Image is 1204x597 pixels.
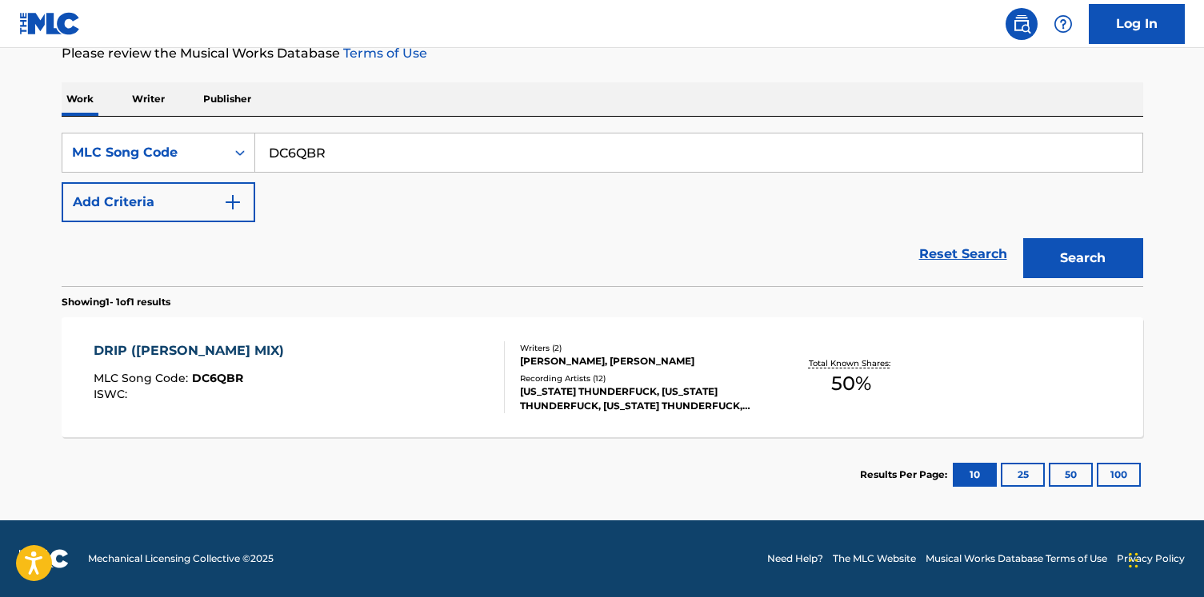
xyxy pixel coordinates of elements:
div: MLC Song Code [72,143,216,162]
span: ISWC : [94,387,131,401]
img: MLC Logo [19,12,81,35]
div: [US_STATE] THUNDERFUCK, [US_STATE] THUNDERFUCK, [US_STATE] THUNDERFUCK,[PERSON_NAME], [US_STATE] ... [520,384,762,413]
iframe: Chat Widget [1124,520,1204,597]
span: MLC Song Code : [94,371,192,385]
button: 50 [1049,463,1093,487]
button: Search [1023,238,1143,278]
p: Results Per Page: [860,468,951,482]
p: Writer [127,82,170,116]
button: 10 [953,463,997,487]
a: Need Help? [767,551,823,566]
img: 9d2ae6d4665cec9f34b9.svg [223,193,242,212]
img: logo [19,549,69,568]
a: Log In [1089,4,1185,44]
p: Work [62,82,98,116]
a: The MLC Website [833,551,916,566]
p: Please review the Musical Works Database [62,44,1143,63]
form: Search Form [62,133,1143,286]
span: DC6QBR [192,371,243,385]
div: Trascina [1129,536,1138,584]
div: [PERSON_NAME], [PERSON_NAME] [520,354,762,368]
span: Mechanical Licensing Collective © 2025 [88,551,274,566]
div: Recording Artists ( 12 ) [520,372,762,384]
img: help [1054,14,1073,34]
div: DRIP ([PERSON_NAME] MIX) [94,341,292,360]
button: 100 [1097,463,1141,487]
button: 25 [1001,463,1045,487]
a: Reset Search [911,237,1015,272]
a: Public Search [1006,8,1038,40]
p: Publisher [198,82,256,116]
div: Help [1047,8,1079,40]
a: Privacy Policy [1117,551,1185,566]
a: Terms of Use [340,46,427,61]
p: Showing 1 - 1 of 1 results [62,295,170,309]
div: Writers ( 2 ) [520,342,762,354]
a: DRIP ([PERSON_NAME] MIX)MLC Song Code:DC6QBRISWC:Writers (2)[PERSON_NAME], [PERSON_NAME]Recording... [62,317,1143,437]
p: Total Known Shares: [809,357,894,369]
img: search [1012,14,1031,34]
a: Musical Works Database Terms of Use [926,551,1107,566]
button: Add Criteria [62,182,255,222]
span: 50 % [831,369,871,398]
div: Widget chat [1124,520,1204,597]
